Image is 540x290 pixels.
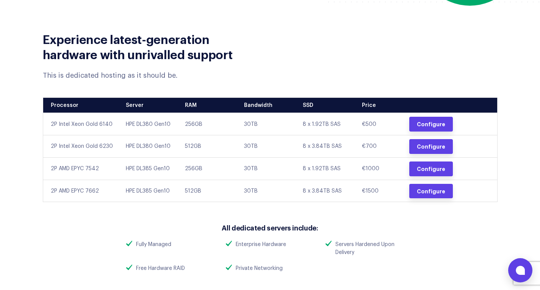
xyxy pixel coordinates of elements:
[409,139,453,154] a: Configure
[43,31,265,61] h2: Experience latest-generation hardware with unrivalled support
[179,135,238,157] td: 512GB
[120,135,179,157] td: HPE DL380 Gen10
[120,157,179,180] td: HPE DL385 Gen10
[238,180,297,202] td: 30TB
[179,157,238,180] td: 256GB
[179,98,238,113] th: RAM
[220,241,320,249] li: Enterprise Hardware
[220,265,320,273] li: Private Networking
[238,98,297,113] th: Bandwidth
[508,258,532,282] button: Open chat window
[120,98,179,113] th: Server
[179,180,238,202] td: 512GB
[409,117,453,132] a: Configure
[43,135,120,157] td: 2P Intel Xeon Gold 6230
[238,157,297,180] td: 30TB
[356,113,404,135] td: €500
[238,135,297,157] td: 30TB
[409,161,453,176] a: Configure
[297,98,356,113] th: SSD
[238,113,297,135] td: 30TB
[121,241,220,249] li: Fully Managed
[121,265,220,273] li: Free Hardware RAID
[43,157,120,180] td: 2P AMD EPYC 7542
[297,157,356,180] td: 8 x 1.92TB SAS
[297,135,356,157] td: 8 x 3.84TB SAS
[297,180,356,202] td: 8 x 3.84TB SAS
[120,113,179,135] td: HPE DL380 Gen10
[356,180,404,202] td: €1500
[356,135,404,157] td: €700
[43,98,120,113] th: Processor
[179,113,238,135] td: 256GB
[43,180,120,202] td: 2P AMD EPYC 7662
[121,223,420,232] h3: All dedicated servers include:
[43,71,265,80] div: This is dedicated hosting as it should be.
[356,157,404,180] td: €1000
[120,180,179,202] td: HPE DL385 Gen10
[43,113,120,135] td: 2P Intel Xeon Gold 6140
[409,184,453,199] a: Configure
[320,241,419,257] li: Servers Hardened Upon Delivery
[356,98,404,113] th: Price
[297,113,356,135] td: 8 x 1.92TB SAS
